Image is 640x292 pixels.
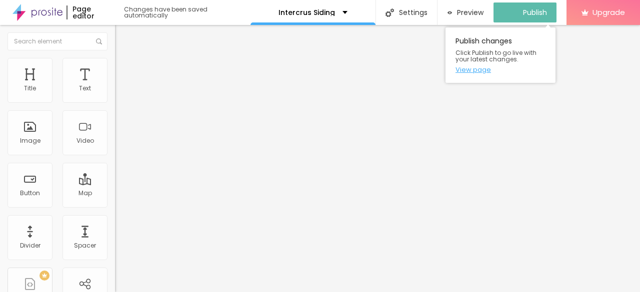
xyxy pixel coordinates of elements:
[437,2,494,22] button: Preview
[278,9,335,16] p: Intercrus Siding
[79,85,91,92] div: Text
[20,190,40,197] div: Button
[74,242,96,249] div: Spacer
[115,25,640,292] iframe: Editor
[124,6,250,18] div: Changes have been saved automatically
[592,8,625,16] span: Upgrade
[66,5,114,19] div: Page editor
[7,32,107,50] input: Search element
[445,27,555,83] div: Publish changes
[96,38,102,44] img: Icone
[78,190,92,197] div: Map
[455,66,545,73] a: View page
[455,49,545,62] span: Click Publish to go live with your latest changes.
[457,8,483,16] span: Preview
[20,137,40,144] div: Image
[20,242,40,249] div: Divider
[24,85,36,92] div: Title
[447,8,452,17] img: view-1.svg
[76,137,94,144] div: Video
[493,2,556,22] button: Publish
[385,8,394,17] img: Icone
[523,8,547,16] span: Publish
